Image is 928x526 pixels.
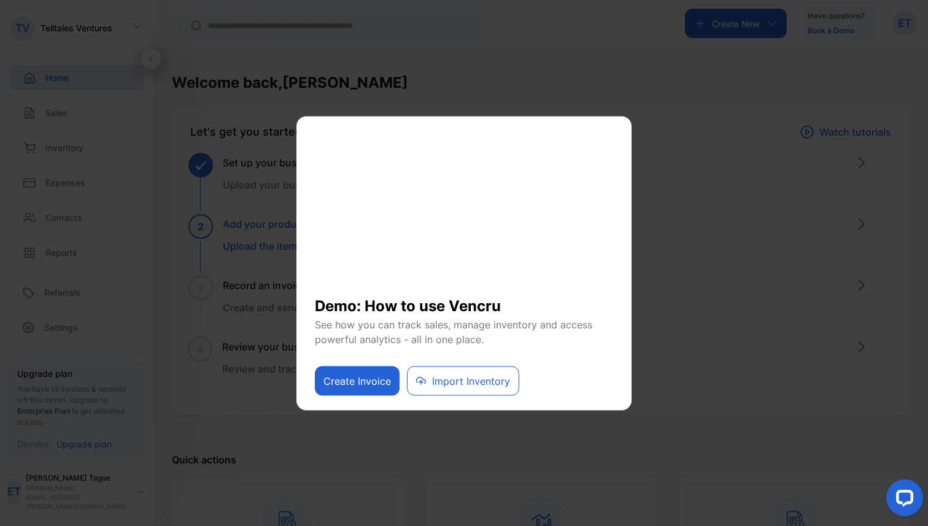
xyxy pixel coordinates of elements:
iframe: LiveChat chat widget [876,474,928,526]
button: Import Inventory [407,366,519,395]
p: See how you can track sales, manage inventory and access powerful analytics - all in one place. [315,317,613,346]
iframe: YouTube video player [315,131,613,285]
h1: Demo: How to use Vencru [315,285,613,317]
button: Create Invoice [315,366,400,395]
